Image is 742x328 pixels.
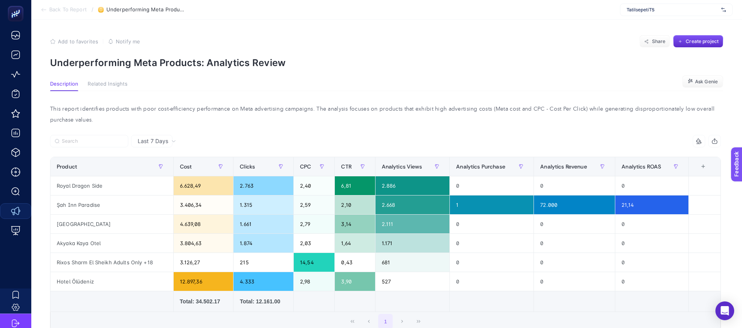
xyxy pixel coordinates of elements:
[294,234,334,253] div: 2,03
[106,7,185,13] span: Underperforming Meta Products: Analytics Review
[534,272,615,291] div: 0
[615,176,688,195] div: 0
[174,176,234,195] div: 6.628,49
[375,272,450,291] div: 527
[294,195,334,214] div: 2,59
[335,176,375,195] div: 6,81
[57,163,77,170] span: Product
[300,163,311,170] span: CPC
[335,272,375,291] div: 3,90
[695,163,701,181] div: 9 items selected
[335,234,375,253] div: 1,64
[534,234,615,253] div: 0
[534,215,615,233] div: 0
[335,253,375,272] div: 0,43
[652,38,666,45] span: Share
[615,272,688,291] div: 0
[686,38,719,45] span: Create project
[341,163,351,170] span: CTR
[294,253,334,272] div: 14,54
[50,253,173,272] div: Rixos Sharm El Sheikh Adults Only +18
[335,215,375,233] div: 3,14
[534,195,615,214] div: 72.000
[673,35,723,48] button: Create project
[174,215,234,233] div: 4.639,08
[180,298,227,305] div: Total: 34.502.17
[50,176,173,195] div: Royal Dragon Side
[375,195,450,214] div: 2.668
[62,138,124,144] input: Search
[50,38,98,45] button: Add to favorites
[240,298,287,305] div: Total: 12.161.00
[450,272,534,291] div: 0
[375,215,450,233] div: 2.111
[294,176,334,195] div: 2,40
[234,234,293,253] div: 1.874
[174,234,234,253] div: 3.804,63
[640,35,670,48] button: Share
[622,163,661,170] span: Analytics ROAS
[138,137,168,145] span: Last 7 Days
[456,163,505,170] span: Analytics Purchase
[450,215,534,233] div: 0
[108,38,140,45] button: Notify me
[174,195,234,214] div: 3.406,34
[382,163,422,170] span: Analytics Views
[695,79,718,85] span: Ask Genie
[715,301,734,320] div: Open Intercom Messenger
[534,253,615,272] div: 0
[88,81,128,87] span: Related Insights
[180,163,192,170] span: Cost
[5,2,30,9] span: Feedback
[450,253,534,272] div: 0
[58,38,98,45] span: Add to favorites
[88,81,128,91] button: Related Insights
[116,38,140,45] span: Notify me
[450,234,534,253] div: 0
[294,272,334,291] div: 2,98
[50,81,78,91] button: Description
[44,104,727,125] div: This report identifies products with poor cost-efficiency performance on Meta advertising campaig...
[174,253,234,272] div: 3.126,27
[696,163,711,170] div: +
[615,195,688,214] div: 21,14
[50,195,173,214] div: Şah Inn Paradise
[375,253,450,272] div: 681
[49,7,87,13] span: Back To Report
[50,57,723,68] p: Underperforming Meta Products: Analytics Review
[234,272,293,291] div: 4.333
[540,163,587,170] span: Analytics Revenue
[534,176,615,195] div: 0
[234,215,293,233] div: 1.661
[50,234,173,253] div: Akyaka Kaya Otel
[50,272,173,291] div: Hotel Ölüdeniz
[375,234,450,253] div: 1.171
[335,195,375,214] div: 2,10
[50,81,78,87] span: Description
[50,215,173,233] div: [GEOGRAPHIC_DATA]
[682,75,723,88] button: Ask Genie
[375,176,450,195] div: 2.886
[174,272,234,291] div: 12.897,36
[234,253,293,272] div: 215
[615,215,688,233] div: 0
[615,234,688,253] div: 0
[240,163,255,170] span: Clicks
[627,7,718,13] span: TatilsepetiTS
[294,215,334,233] div: 2,79
[234,195,293,214] div: 1.315
[721,6,726,14] img: svg%3e
[450,176,534,195] div: 0
[234,176,293,195] div: 2.763
[450,195,534,214] div: 1
[92,6,93,13] span: /
[615,253,688,272] div: 0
